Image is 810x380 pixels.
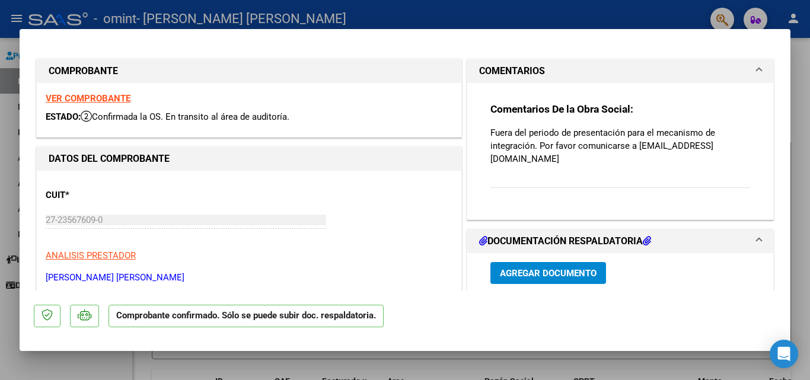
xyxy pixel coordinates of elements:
span: Agregar Documento [500,268,597,279]
span: Confirmada la OS. En transito al área de auditoría. [81,111,289,122]
h1: DOCUMENTACIÓN RESPALDATORIA [479,234,651,248]
strong: COMPROBANTE [49,65,118,76]
div: Open Intercom Messenger [770,340,798,368]
div: COMENTARIOS [467,83,773,219]
p: CUIT [46,189,168,202]
strong: Comentarios De la Obra Social: [490,103,633,115]
p: [PERSON_NAME] [PERSON_NAME] [46,271,452,285]
span: ANALISIS PRESTADOR [46,250,136,261]
a: VER COMPROBANTE [46,93,130,104]
span: ESTADO: [46,111,81,122]
p: Comprobante confirmado. Sólo se puede subir doc. respaldatoria. [109,305,384,328]
strong: DATOS DEL COMPROBANTE [49,153,170,164]
p: Fuera del periodo de presentación para el mecanismo de integración. Por favor comunicarse a [EMAI... [490,126,750,165]
mat-expansion-panel-header: COMENTARIOS [467,59,773,83]
mat-expansion-panel-header: DOCUMENTACIÓN RESPALDATORIA [467,229,773,253]
h1: COMENTARIOS [479,64,545,78]
button: Agregar Documento [490,262,606,284]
